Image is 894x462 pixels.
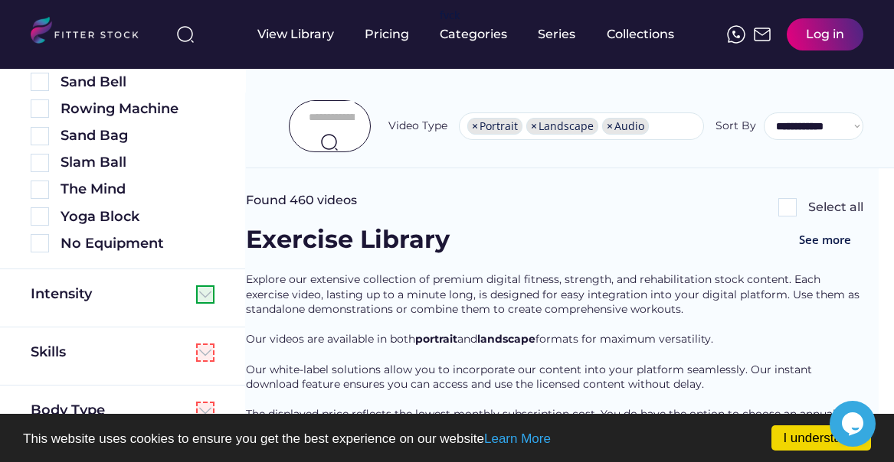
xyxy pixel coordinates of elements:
[31,401,105,420] div: Body Type
[727,25,745,44] img: meteor-icons_whatsapp%20%281%29.svg
[31,285,92,304] div: Intensity
[61,99,214,119] div: Rowing Machine
[365,26,409,43] div: Pricing
[257,26,334,43] div: View Library
[526,118,598,135] li: Landscape
[716,119,756,134] div: Sort By
[320,133,339,151] img: search-normal.svg
[196,402,214,420] img: Frame%20%284%29.svg
[808,199,863,216] div: Select all
[31,343,69,362] div: Skills
[388,119,447,134] div: Video Type
[787,223,863,257] button: See more
[531,121,537,132] span: ×
[31,99,49,118] img: Rectangle%205126.svg
[806,26,844,43] div: Log in
[246,223,450,257] div: Exercise Library
[31,17,152,48] img: LOGO.svg
[31,73,49,91] img: Rectangle%205126.svg
[31,234,49,252] img: Rectangle%205126.svg
[61,153,214,172] div: Slam Ball
[602,118,649,135] li: Audio
[477,332,535,346] span: landscape
[61,180,214,199] div: The Mind
[31,207,49,226] img: Rectangle%205126.svg
[484,431,551,446] a: Learn More
[472,121,478,132] span: ×
[31,127,49,145] img: Rectangle%205126.svg
[23,432,871,445] p: This website uses cookies to ensure you get the best experience on our website
[467,118,522,135] li: Portrait
[771,425,871,451] a: I understand!
[61,234,214,253] div: No Equipment
[830,401,879,447] iframe: chat widget
[457,332,477,346] span: and
[246,363,815,392] span: Our white-label solutions allow you to incorporate our content into your platform seamlessly. Our...
[61,73,214,92] div: Sand Bell
[415,332,457,346] span: portrait
[246,272,863,316] span: Explore our extensive collection of premium digital fitness, strength, and rehabilitation stock c...
[440,26,507,43] div: Categories
[196,343,214,362] img: Frame%20%284%29.svg
[31,181,49,199] img: Rectangle%205126.svg
[246,407,839,436] span: The displayed price reflects the lowest monthly subscription cost. You do have the option to choo...
[607,26,674,43] div: Collections
[607,121,613,132] span: ×
[535,332,713,346] span: formats for maximum versatility.
[176,25,195,44] img: search-normal%203.svg
[31,154,49,172] img: Rectangle%205126.svg
[196,285,214,304] img: Frame%20%284%29.svg
[61,207,214,226] div: Yoga Block
[778,198,797,216] img: Rectangle%205126.svg
[246,332,415,346] span: Our videos are available in both
[753,25,771,44] img: Frame%2051.svg
[246,192,357,209] div: Found 460 videos
[538,26,576,43] div: Series
[440,8,460,23] div: fvck
[61,126,214,145] div: Sand Bag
